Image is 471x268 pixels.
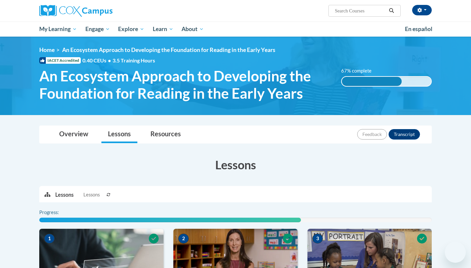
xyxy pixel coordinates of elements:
[108,57,111,63] span: •
[39,5,164,17] a: Cox Campus
[341,67,379,75] label: 67% complete
[387,7,396,15] button: Search
[182,25,204,33] span: About
[101,126,137,143] a: Lessons
[342,77,402,86] div: 67% complete
[153,25,173,33] span: Learn
[113,57,155,63] span: 3.5 Training Hours
[445,242,466,263] iframe: Button to launch messaging window
[55,191,74,198] p: Lessons
[81,22,114,37] a: Engage
[312,234,323,243] span: 3
[334,7,387,15] input: Search Courses
[178,22,208,37] a: About
[83,191,100,198] span: Lessons
[178,234,189,243] span: 2
[85,25,110,33] span: Engage
[44,234,55,243] span: 1
[39,57,81,64] span: IACET Accredited
[39,25,77,33] span: My Learning
[39,157,432,173] h3: Lessons
[53,126,95,143] a: Overview
[412,5,432,15] button: Account Settings
[35,22,81,37] a: My Learning
[405,25,432,32] span: En español
[39,5,113,17] img: Cox Campus
[144,126,187,143] a: Resources
[357,129,387,140] button: Feedback
[82,57,113,64] span: 0.40 CEUs
[401,22,437,36] a: En español
[29,22,442,37] div: Main menu
[118,25,144,33] span: Explore
[39,46,55,53] a: Home
[62,46,275,53] span: An Ecosystem Approach to Developing the Foundation for Reading in the Early Years
[39,209,77,216] label: Progress:
[148,22,178,37] a: Learn
[389,129,420,140] button: Transcript
[39,67,331,102] span: An Ecosystem Approach to Developing the Foundation for Reading in the Early Years
[114,22,148,37] a: Explore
